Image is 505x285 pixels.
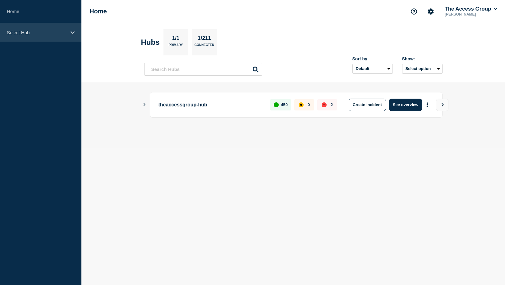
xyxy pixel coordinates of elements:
p: 450 [281,102,288,107]
p: 2 [331,102,333,107]
p: Primary [169,43,183,50]
p: [PERSON_NAME] [443,12,498,16]
button: See overview [389,99,422,111]
button: View [436,99,448,111]
p: 0 [308,102,310,107]
div: down [322,102,327,107]
div: Sort by: [352,56,393,61]
p: theaccessgroup-hub [158,99,263,111]
h1: Home [90,8,107,15]
div: Show: [402,56,443,61]
button: The Access Group [443,6,498,12]
button: Select option [402,64,443,74]
div: up [274,102,279,107]
p: Select Hub [7,30,67,35]
p: Connected [195,43,214,50]
input: Search Hubs [144,63,262,76]
p: 1/1 [170,35,182,43]
div: affected [299,102,304,107]
button: Support [407,5,420,18]
select: Sort by [352,64,393,74]
button: Show Connected Hubs [143,102,146,107]
h2: Hubs [141,38,160,47]
p: 1/211 [195,35,213,43]
button: More actions [423,99,431,110]
button: Create incident [349,99,386,111]
button: Account settings [424,5,437,18]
